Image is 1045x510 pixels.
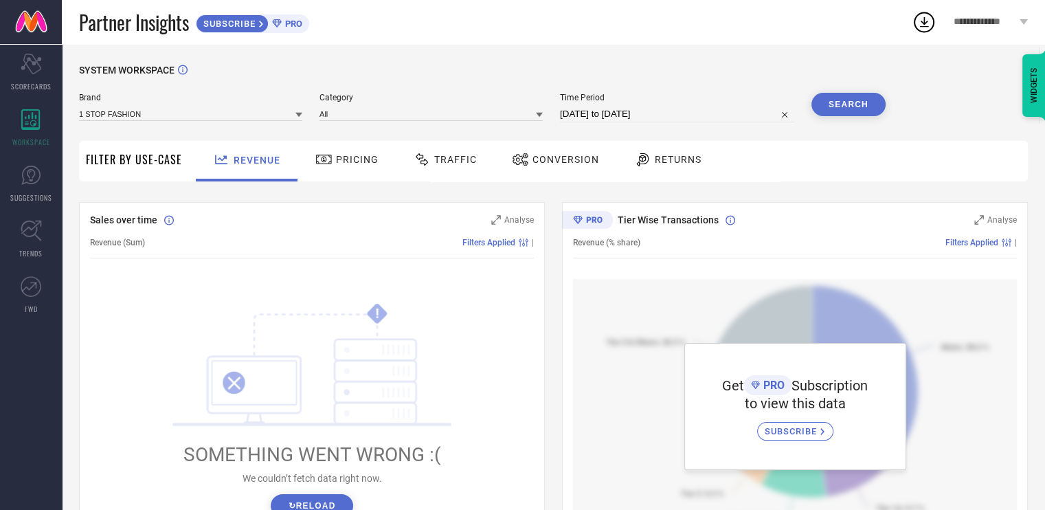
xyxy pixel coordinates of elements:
[243,473,382,484] span: We couldn’t fetch data right now.
[319,93,543,102] span: Category
[25,304,38,314] span: FWD
[196,19,259,29] span: SUBSCRIBE
[90,214,157,225] span: Sales over time
[79,8,189,36] span: Partner Insights
[86,151,182,168] span: Filter By Use-Case
[760,379,785,392] span: PRO
[11,81,52,91] span: SCORECARDS
[504,215,534,225] span: Analyse
[462,238,515,247] span: Filters Applied
[376,306,379,322] tspan: !
[618,214,719,225] span: Tier Wise Transactions
[974,215,984,225] svg: Zoom
[722,377,744,394] span: Get
[491,215,501,225] svg: Zoom
[90,238,145,247] span: Revenue (Sum)
[573,238,640,247] span: Revenue (% share)
[745,395,846,412] span: to view this data
[234,155,280,166] span: Revenue
[79,93,302,102] span: Brand
[765,426,820,436] span: SUBSCRIBE
[1015,238,1017,247] span: |
[560,106,794,122] input: Select time period
[19,248,43,258] span: TRENDS
[562,211,613,232] div: Premium
[282,19,302,29] span: PRO
[532,154,599,165] span: Conversion
[183,443,441,466] span: SOMETHING WENT WRONG :(
[791,377,868,394] span: Subscription
[10,192,52,203] span: SUGGESTIONS
[336,154,379,165] span: Pricing
[811,93,886,116] button: Search
[434,154,477,165] span: Traffic
[560,93,794,102] span: Time Period
[79,65,175,76] span: SYSTEM WORKSPACE
[912,10,936,34] div: Open download list
[532,238,534,247] span: |
[655,154,701,165] span: Returns
[757,412,833,441] a: SUBSCRIBE
[945,238,998,247] span: Filters Applied
[987,215,1017,225] span: Analyse
[196,11,309,33] a: SUBSCRIBEPRO
[12,137,50,147] span: WORKSPACE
